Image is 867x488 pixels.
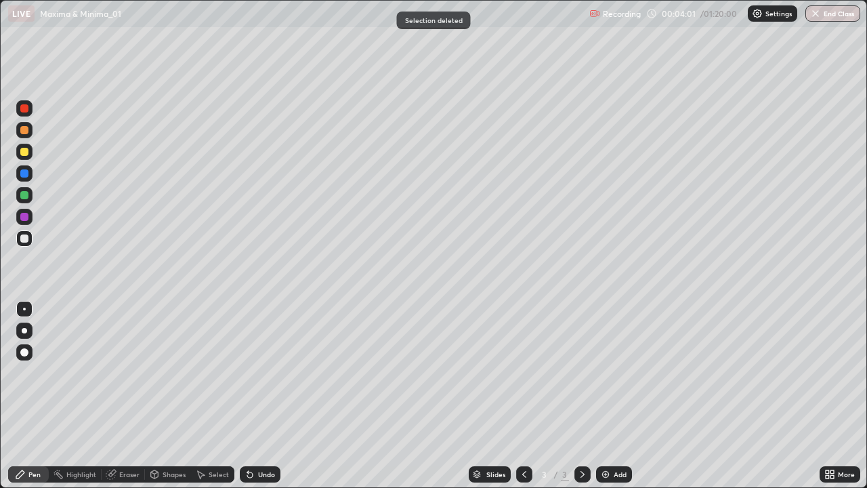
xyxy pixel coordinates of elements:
[561,468,569,481] div: 3
[838,471,855,478] div: More
[765,10,792,17] p: Settings
[554,470,558,479] div: /
[163,471,186,478] div: Shapes
[258,471,275,478] div: Undo
[12,8,30,19] p: LIVE
[209,471,229,478] div: Select
[603,9,641,19] p: Recording
[40,8,121,19] p: Maxima & Minima_01
[752,8,763,19] img: class-settings-icons
[805,5,860,22] button: End Class
[119,471,140,478] div: Eraser
[600,469,611,480] img: add-slide-button
[486,471,505,478] div: Slides
[538,470,551,479] div: 3
[810,8,821,19] img: end-class-cross
[589,8,600,19] img: recording.375f2c34.svg
[614,471,627,478] div: Add
[66,471,96,478] div: Highlight
[28,471,41,478] div: Pen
